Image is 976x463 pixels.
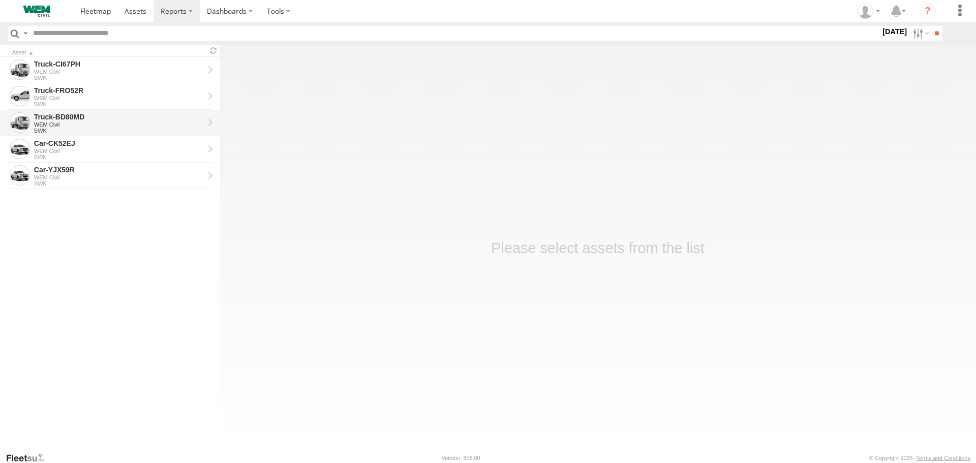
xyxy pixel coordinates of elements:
img: WEMCivilLogo.svg [10,6,63,17]
label: Search Query [21,26,29,41]
div: SWK [34,180,204,187]
div: WEM Civil [34,121,204,128]
div: SWK [34,75,204,81]
div: Version: 308.00 [442,455,480,461]
div: Truck-CI67PH - View Asset History [34,59,204,69]
label: [DATE] [880,26,909,37]
div: Click to Sort [12,50,203,55]
div: SWK [34,128,204,134]
div: WEM Civil [34,69,204,75]
i: ? [920,3,936,19]
div: Truck-BD80MD - View Asset History [34,112,204,121]
div: Truck-FRO52R - View Asset History [34,86,204,95]
div: WEM Civil [34,148,204,154]
div: Car-YJX59R - View Asset History [34,165,204,174]
div: © Copyright 2025 - [869,455,970,461]
div: SWK [34,101,204,107]
div: WEM Civil [34,174,204,180]
div: Car-CK52EJ - View Asset History [34,139,204,148]
a: Terms and Conditions [917,455,970,461]
div: Kevin Webb [854,4,883,19]
div: WEM Civil [34,95,204,101]
a: Visit our Website [6,453,52,463]
span: Refresh [207,46,220,55]
div: SWK [34,154,204,160]
label: Search Filter Options [909,26,931,41]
